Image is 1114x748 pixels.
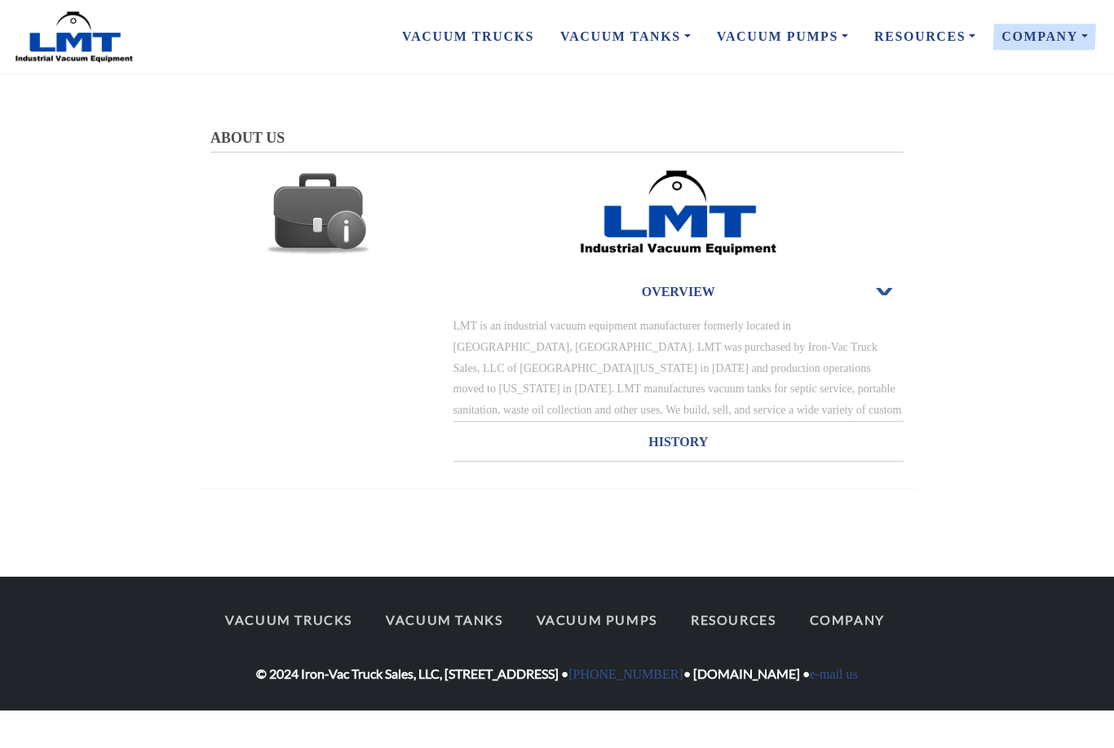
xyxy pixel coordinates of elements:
a: Vacuum Pumps [704,20,861,54]
a: Vacuum Trucks [389,20,547,54]
span: ABOUT US [210,130,285,146]
img: Stacks Image 111504 [577,169,780,257]
a: Company [795,603,900,637]
span: Open or Close [874,286,895,298]
a: Vacuum Trucks [210,603,367,637]
a: Company [988,20,1101,54]
a: OVERVIEWOpen or Close [453,272,904,311]
h3: HISTORY [453,429,904,455]
span: LMT is an industrial vacuum equipment manufacturer formerly located in [GEOGRAPHIC_DATA], [GEOGRA... [453,320,902,436]
a: HISTORY [453,423,904,461]
a: Vacuum Tanks [547,20,704,54]
img: LMT [13,11,135,64]
a: Vacuum Tanks [371,603,517,637]
a: [PHONE_NUMBER] [568,667,683,681]
a: Resources [861,20,988,54]
h3: OVERVIEW [453,279,904,305]
a: Vacuum Pumps [521,603,671,637]
div: © 2024 Iron-Vac Truck Sales, LLC, [STREET_ADDRESS] • • [DOMAIN_NAME] • [198,603,916,684]
a: Resources [676,603,791,637]
a: e-mail us [810,667,858,681]
img: Stacks Image 76 [266,159,370,263]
